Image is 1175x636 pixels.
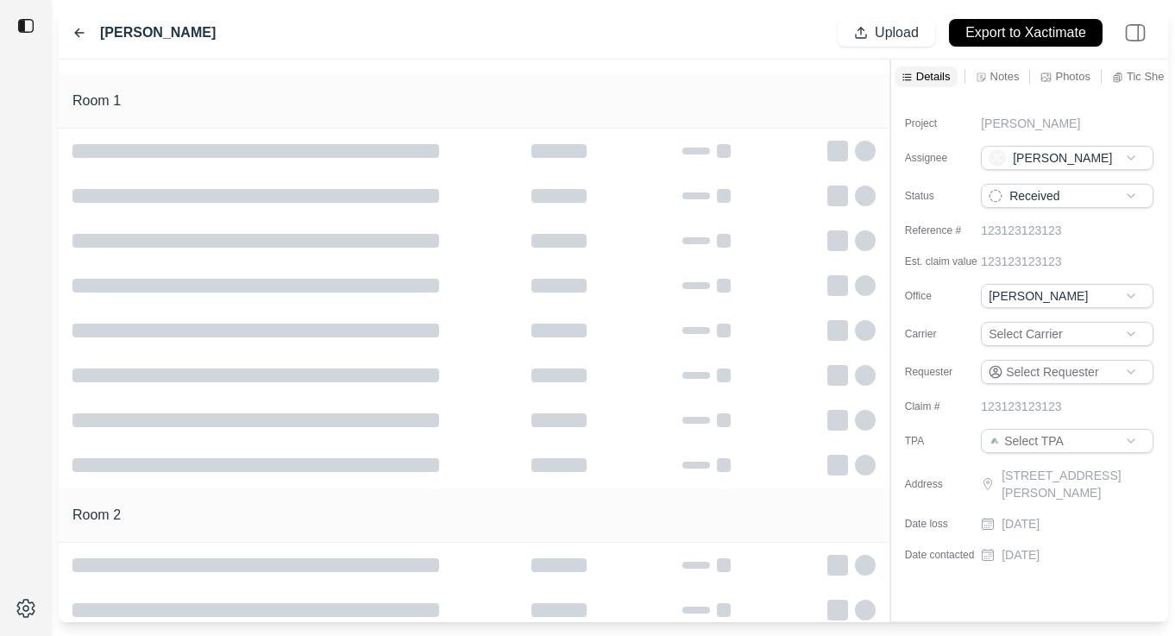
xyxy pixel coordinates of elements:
[981,398,1061,415] p: 123123123123
[990,69,1020,84] p: Notes
[905,255,991,268] label: Est. claim value
[905,434,991,448] label: TPA
[905,116,991,130] label: Project
[72,91,121,111] h1: Room 1
[905,289,991,303] label: Office
[981,253,1061,270] p: 123123123123
[949,19,1103,47] button: Export to Xactimate
[981,222,1061,239] p: 123123123123
[905,151,991,165] label: Assignee
[905,327,991,341] label: Carrier
[905,400,991,413] label: Claim #
[905,189,991,203] label: Status
[100,22,216,43] label: [PERSON_NAME]
[965,23,1086,43] p: Export to Xactimate
[905,365,991,379] label: Requester
[1002,546,1040,564] p: [DATE]
[1002,515,1040,532] p: [DATE]
[838,19,935,47] button: Upload
[981,115,1080,132] p: [PERSON_NAME]
[905,548,991,562] label: Date contacted
[72,505,121,526] h1: Room 2
[1002,467,1157,501] p: [STREET_ADDRESS][PERSON_NAME]
[905,517,991,531] label: Date loss
[1116,14,1154,52] img: right-panel.svg
[875,23,919,43] p: Upload
[916,69,951,84] p: Details
[905,224,991,237] label: Reference #
[1055,69,1090,84] p: Photos
[905,477,991,491] label: Address
[17,17,35,35] img: toggle sidebar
